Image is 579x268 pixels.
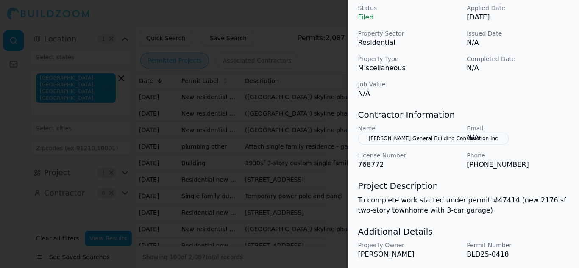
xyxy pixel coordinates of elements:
[358,80,460,88] p: Job Value
[358,180,569,192] h3: Project Description
[358,195,569,216] p: To complete work started under permit #47414 (new 2176 sf two-story townhome with 3-car garage)
[467,63,569,73] p: N/A
[358,88,460,99] p: N/A
[358,133,509,144] button: [PERSON_NAME] General Building Construction Inc
[358,63,460,73] p: Miscellaneous
[358,55,460,63] p: Property Type
[358,38,460,48] p: Residential
[467,12,569,22] p: [DATE]
[358,249,460,260] p: [PERSON_NAME]
[467,55,569,63] p: Completed Date
[467,4,569,12] p: Applied Date
[358,109,569,121] h3: Contractor Information
[467,133,569,143] p: N/A
[358,151,460,160] p: License Number
[358,241,460,249] p: Property Owner
[467,38,569,48] p: N/A
[358,4,460,12] p: Status
[358,12,460,22] p: Filed
[358,29,460,38] p: Property Sector
[467,124,569,133] p: Email
[358,226,569,238] h3: Additional Details
[467,241,569,249] p: Permit Number
[467,160,569,170] p: [PHONE_NUMBER]
[467,249,569,260] p: BLD25-0418
[467,151,569,160] p: Phone
[358,124,460,133] p: Name
[358,160,460,170] p: 768772
[467,29,569,38] p: Issued Date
